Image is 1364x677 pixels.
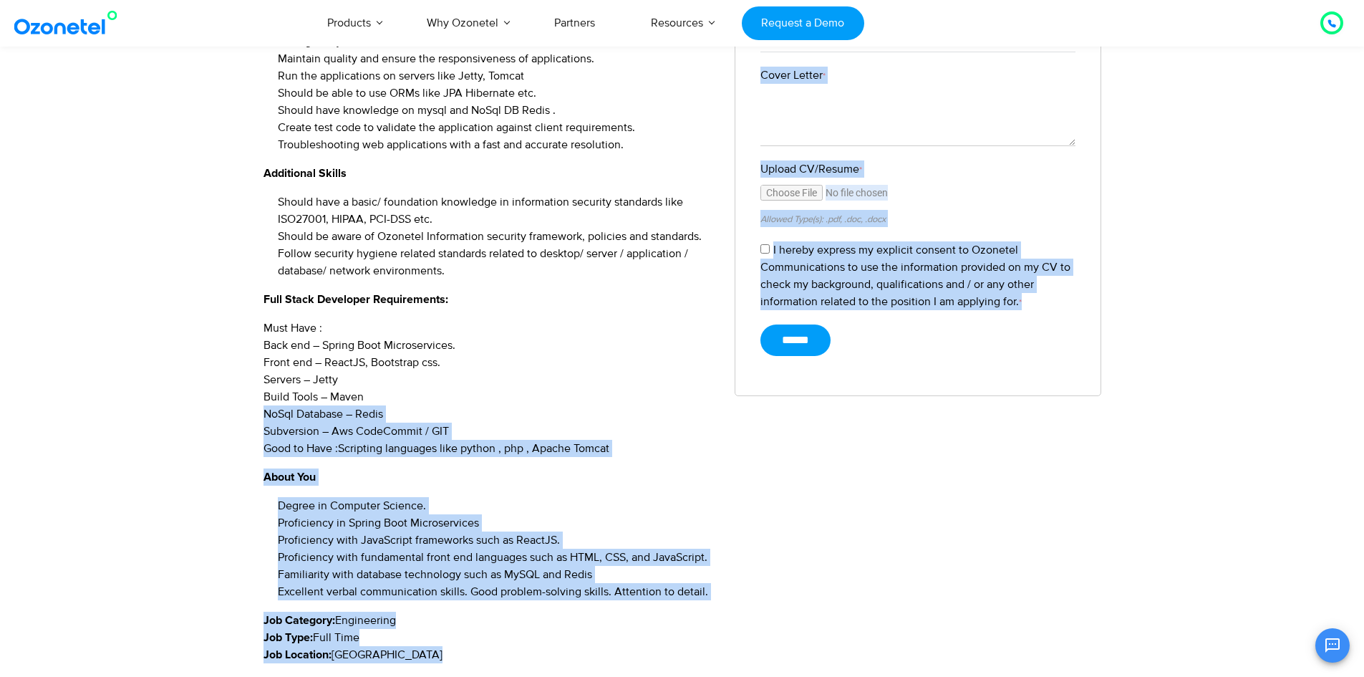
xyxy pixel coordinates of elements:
[760,160,1075,178] label: Upload CV/Resume
[335,613,396,628] span: Engineering
[278,193,714,228] li: Should have a basic/ foundation knowledge in information security standards like ISO27001, HIPAA,...
[278,549,714,566] li: Proficiency with fundamental front end languages such as HTML, CSS, and JavaScript.
[278,119,714,136] li: Create test code to validate the application against client requirements.
[263,471,316,483] strong: About You
[263,168,347,179] strong: Additional Skills
[278,497,714,514] li: Degree in Computer Science.
[263,320,714,457] p: Must Have : Back end – Spring Boot Microservices. Front end – ReactJS, Bootstrap css. Servers – J...
[278,245,714,279] li: Follow security hygiene related standards related to desktop/ server / application / database/ ne...
[278,85,714,102] li: Should be able to use ORMs like JPA Hibernate etc.
[278,514,714,532] li: Proficiency in Spring Boot Microservices
[1315,628,1350,663] button: Open chat
[313,630,359,645] span: Full Time
[278,50,714,67] li: Maintain quality and ensure the responsiveness of applications.
[278,102,714,119] li: Should have knowledge on mysql and NoSql DB Redis .
[760,213,886,225] small: Allowed Type(s): .pdf, .doc, .docx
[278,532,714,549] li: Proficiency with JavaScript frameworks such as ReactJS.
[278,136,714,153] li: Troubleshooting web applications with a fast and accurate resolution.
[278,228,714,245] li: Should be aware of Ozonetel Information security framework, policies and standards.
[278,67,714,85] li: Run the applications on servers like Jetty, Tomcat
[278,583,714,600] li: Excellent verbal communication skills. Good problem-solving skills. Attention to detail.
[263,294,448,305] strong: Full Stack Developer Requirements:
[263,632,313,643] strong: Job Type:
[278,566,714,583] li: Familiarity with database technology such as MySQL and Redis
[760,243,1070,309] label: I hereby express my explicit consent to Ozonetel Communications to use the information provided o...
[760,67,1075,84] label: Cover Letter
[263,649,332,661] strong: Job Location:
[742,6,864,40] a: Request a Demo
[263,615,335,626] strong: Job Category:
[332,648,442,662] span: [GEOGRAPHIC_DATA]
